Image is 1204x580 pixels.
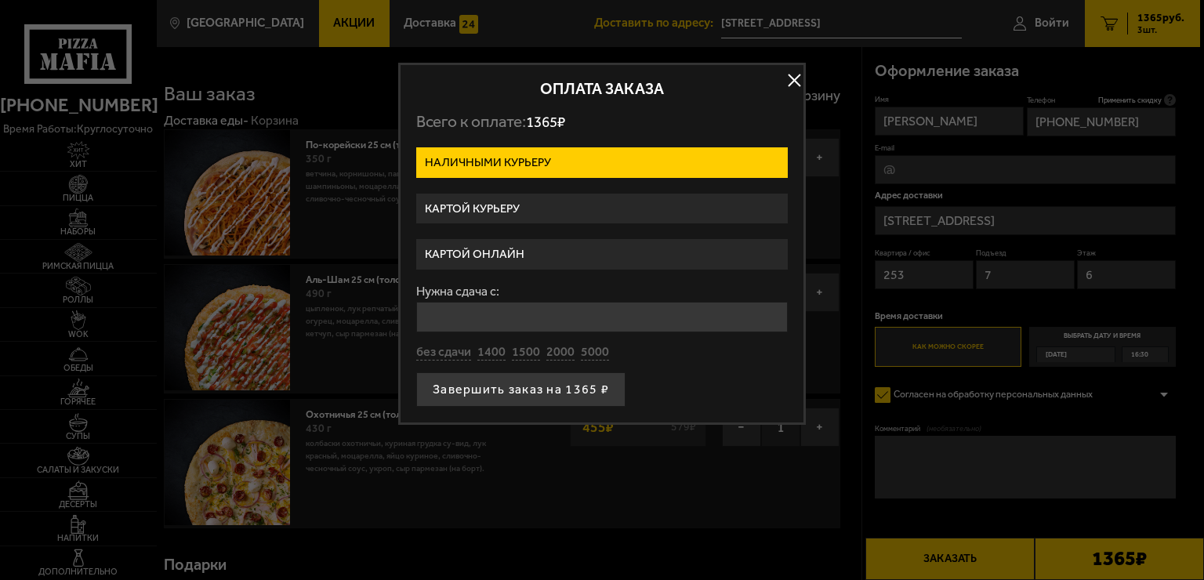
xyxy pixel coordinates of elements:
[416,285,788,298] label: Нужна сдача с:
[416,194,788,224] label: Картой курьеру
[546,344,575,361] button: 2000
[581,344,609,361] button: 5000
[416,81,788,96] h2: Оплата заказа
[416,112,788,132] p: Всего к оплате:
[477,344,506,361] button: 1400
[416,344,471,361] button: без сдачи
[416,239,788,270] label: Картой онлайн
[526,113,565,131] span: 1365 ₽
[416,147,788,178] label: Наличными курьеру
[416,372,626,407] button: Завершить заказ на 1365 ₽
[512,344,540,361] button: 1500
